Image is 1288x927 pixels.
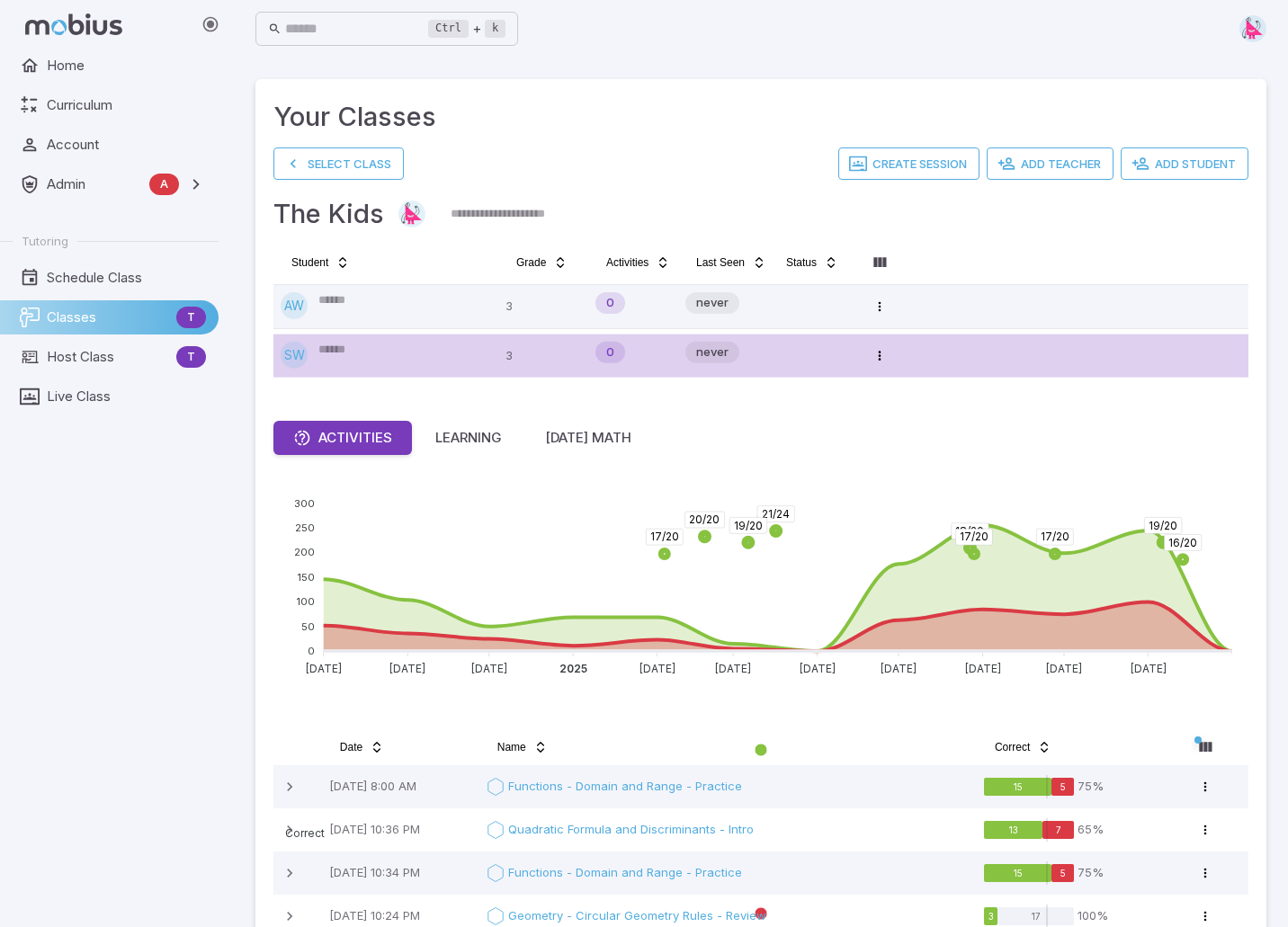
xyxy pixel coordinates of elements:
h3: The Kids [273,194,384,234]
tspan: [DATE] [306,662,342,675]
text: 15 [1013,780,1022,791]
tspan: [DATE] [640,662,675,675]
button: Create Session [838,147,979,180]
button: Date [329,733,395,762]
span: never [685,294,739,312]
button: Column visibility [1191,733,1220,762]
span: Admin [47,174,142,194]
text: 15 [1013,867,1022,878]
div: Learning [435,428,502,448]
text: 13 [1008,824,1017,834]
p: [DATE] 10:24 PM [329,907,472,925]
img: right-triangle.svg [398,201,425,227]
tspan: 300 [294,497,315,510]
p: [DATE] 10:36 PM [329,821,472,839]
span: Correct [995,740,1030,754]
p: Quadratic Formula and Discriminants - Intro [508,821,754,839]
button: Student [281,248,361,277]
button: Grade [505,248,578,277]
button: Add Student [1121,147,1248,180]
tspan: 250 [295,521,315,534]
tspan: [DATE] [800,662,836,675]
tspan: 50 [301,619,315,632]
svg: Answered 20 of 20 [984,818,1074,842]
svg: Answered 20 of 20 [984,861,1074,885]
span: Name [497,740,526,754]
div: [DATE] Math [545,428,631,448]
span: Activities [606,255,648,270]
tspan: [DATE] [881,662,917,675]
tspan: 200 [294,546,315,558]
span: Grade [516,255,546,270]
kbd: k [485,20,505,38]
kbd: Ctrl [428,20,469,38]
span: Status [786,255,817,270]
span: Account [47,135,206,155]
p: 3 [505,342,581,370]
span: Classes [47,308,169,327]
text: 5 [1060,780,1065,791]
h3: Your Classes [273,97,1248,137]
tspan: [DATE] [965,662,1001,675]
button: Correct [984,733,1062,762]
tspan: [DATE] [1131,662,1167,675]
span: 0 [595,343,625,361]
p: 3 [505,292,581,321]
span: Curriculum [47,95,206,115]
span: Date [340,740,362,754]
text: 5 [1060,867,1065,878]
div: Activities [293,428,392,448]
span: Last Seen [696,255,745,270]
span: Home [47,56,206,76]
p: [DATE] 8:00 AM [329,778,472,796]
tspan: [DATE] [389,662,425,675]
p: 75 % [1078,778,1104,796]
text: 7 [1055,824,1060,834]
button: Add Teacher [987,147,1114,180]
span: Live Class [47,387,206,406]
text: 17 [1031,910,1040,921]
div: + [428,18,505,40]
span: Schedule Class [47,268,206,288]
p: [DATE] 10:34 PM [329,864,472,882]
svg: Answered 20 of 20 [984,775,1074,798]
text: 3 [988,910,993,921]
div: New Student [595,292,625,314]
span: Tutoring [22,233,68,249]
p: 100 % [1078,907,1108,925]
button: Column visibility [865,248,894,277]
button: Select Class [273,147,404,180]
p: 75 % [1078,864,1104,882]
p: Geometry - Circular Geometry Rules - Review [508,907,766,925]
span: 0 [595,294,625,312]
span: A [149,175,179,193]
tspan: 0 [308,645,315,657]
span: never [685,343,739,361]
tspan: 100 [297,595,315,608]
button: Status [775,248,849,277]
tspan: [DATE] [1046,662,1082,675]
div: New Student [595,342,625,363]
tspan: [DATE] [471,662,507,675]
span: Correct [272,826,325,840]
span: T [176,308,206,326]
p: Functions - Domain and Range - Practice [508,864,742,882]
button: Last Seen [685,248,777,277]
div: AW [281,292,308,319]
span: Host Class [47,347,169,367]
img: right-triangle.svg [1239,15,1266,42]
button: Name [487,733,559,762]
p: 65 % [1078,821,1104,839]
tspan: 150 [298,571,315,584]
span: T [176,348,206,366]
p: Functions - Domain and Range - Practice [508,778,742,796]
tspan: [DATE] [715,662,751,675]
div: SW [281,342,308,369]
tspan: 2025 [559,662,587,675]
span: Student [291,255,328,270]
button: Activities [595,248,681,277]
